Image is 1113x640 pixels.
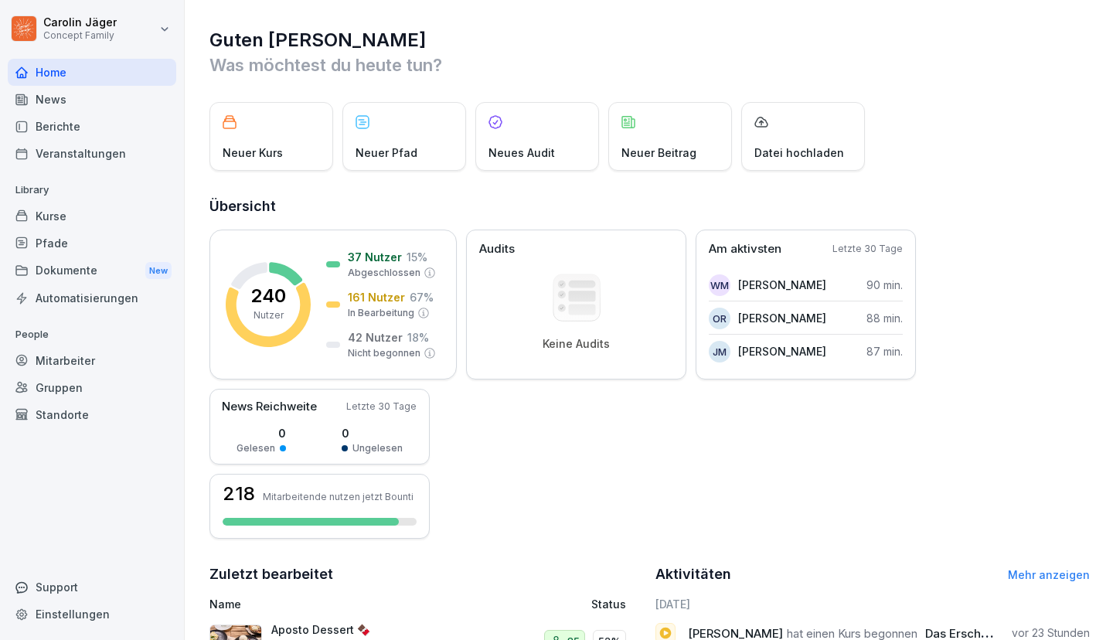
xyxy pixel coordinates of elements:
a: Mitarbeiter [8,347,176,374]
a: Kurse [8,203,176,230]
p: Concept Family [43,30,117,41]
p: [PERSON_NAME] [738,343,826,359]
a: Berichte [8,113,176,140]
p: Name [209,596,475,612]
h3: 218 [223,485,255,503]
h2: Übersicht [209,196,1090,217]
p: 18 % [407,329,429,346]
p: Letzte 30 Tage [346,400,417,414]
p: Neuer Pfad [356,145,417,161]
div: Dokumente [8,257,176,285]
p: News Reichweite [222,398,317,416]
p: 67 % [410,289,434,305]
p: Ungelesen [352,441,403,455]
a: Standorte [8,401,176,428]
p: Audits [479,240,515,258]
p: 42 Nutzer [348,329,403,346]
p: Gelesen [237,441,275,455]
p: Library [8,178,176,203]
p: Carolin Jäger [43,16,117,29]
p: Mitarbeitende nutzen jetzt Bounti [263,491,414,502]
p: 87 min. [866,343,903,359]
p: Nutzer [254,308,284,322]
a: Einstellungen [8,601,176,628]
p: Datei hochladen [754,145,844,161]
div: WM [709,274,730,296]
a: Home [8,59,176,86]
p: [PERSON_NAME] [738,310,826,326]
p: 240 [250,287,286,305]
p: 37 Nutzer [348,249,402,265]
p: Neues Audit [488,145,555,161]
p: 90 min. [866,277,903,293]
p: 15 % [407,249,427,265]
a: Mehr anzeigen [1008,568,1090,581]
div: JM [709,341,730,363]
p: People [8,322,176,347]
a: News [8,86,176,113]
p: 88 min. [866,310,903,326]
p: 0 [342,425,403,441]
a: Veranstaltungen [8,140,176,167]
a: Automatisierungen [8,284,176,311]
p: Was möchtest du heute tun? [209,53,1090,77]
p: Nicht begonnen [348,346,420,360]
div: Support [8,574,176,601]
a: Gruppen [8,374,176,401]
p: [PERSON_NAME] [738,277,826,293]
p: Status [591,596,626,612]
p: Aposto Dessert 🍫 [271,623,426,637]
h1: Guten [PERSON_NAME] [209,28,1090,53]
a: DokumenteNew [8,257,176,285]
a: Pfade [8,230,176,257]
p: 0 [237,425,286,441]
p: 161 Nutzer [348,289,405,305]
h2: Zuletzt bearbeitet [209,563,645,585]
h2: Aktivitäten [655,563,731,585]
p: Neuer Kurs [223,145,283,161]
div: OR [709,308,730,329]
p: Neuer Beitrag [621,145,696,161]
p: Abgeschlossen [348,266,420,280]
p: Letzte 30 Tage [832,242,903,256]
div: New [145,262,172,280]
p: In Bearbeitung [348,306,414,320]
p: Am aktivsten [709,240,781,258]
p: Keine Audits [543,337,610,351]
h6: [DATE] [655,596,1091,612]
